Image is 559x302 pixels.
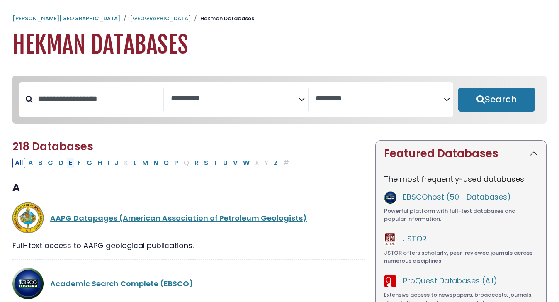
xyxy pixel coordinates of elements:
[384,207,538,223] div: Powerful platform with full-text databases and popular information.
[56,158,66,168] button: Filter Results D
[241,158,252,168] button: Filter Results W
[384,249,538,265] div: JSTOR offers scholarly, peer-reviewed journals across numerous disciplines.
[131,158,139,168] button: Filter Results L
[112,158,121,168] button: Filter Results J
[12,240,365,251] div: Full-text access to AAPG geological publications.
[316,95,444,103] textarea: Search
[36,158,45,168] button: Filter Results B
[105,158,112,168] button: Filter Results I
[384,173,538,185] p: The most frequently-used databases
[140,158,151,168] button: Filter Results M
[50,278,193,289] a: Academic Search Complete (EBSCO)
[12,182,365,194] h3: A
[12,15,120,22] a: [PERSON_NAME][GEOGRAPHIC_DATA]
[12,75,547,124] nav: Search filters
[151,158,160,168] button: Filter Results N
[161,158,171,168] button: Filter Results O
[12,31,547,59] h1: Hekman Databases
[271,158,280,168] button: Filter Results Z
[403,275,497,286] a: ProQuest Databases (All)
[95,158,105,168] button: Filter Results H
[403,234,427,244] a: JSTOR
[45,158,56,168] button: Filter Results C
[12,139,93,154] span: 218 Databases
[192,158,201,168] button: Filter Results R
[26,158,35,168] button: Filter Results A
[130,15,191,22] a: [GEOGRAPHIC_DATA]
[84,158,95,168] button: Filter Results G
[221,158,230,168] button: Filter Results U
[403,192,511,202] a: EBSCOhost (50+ Databases)
[172,158,181,168] button: Filter Results P
[171,95,299,103] textarea: Search
[211,158,220,168] button: Filter Results T
[191,15,254,23] li: Hekman Databases
[202,158,211,168] button: Filter Results S
[12,158,25,168] button: All
[50,213,307,223] a: AAPG Datapages (American Association of Petroleum Geologists)
[376,141,546,167] button: Featured Databases
[33,92,163,106] input: Search database by title or keyword
[12,15,547,23] nav: breadcrumb
[66,158,75,168] button: Filter Results E
[458,88,535,112] button: Submit for Search Results
[75,158,84,168] button: Filter Results F
[12,157,292,168] div: Alpha-list to filter by first letter of database name
[231,158,240,168] button: Filter Results V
